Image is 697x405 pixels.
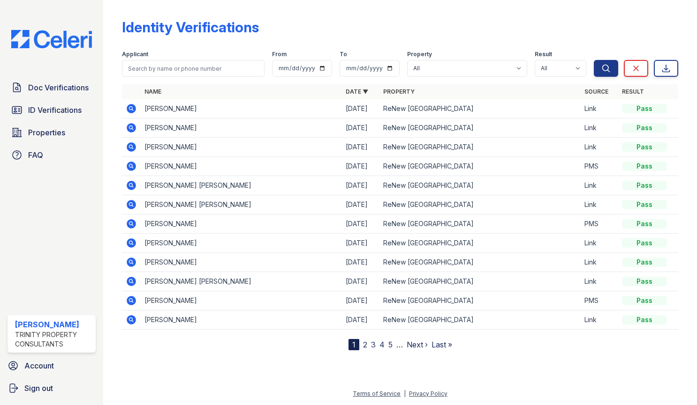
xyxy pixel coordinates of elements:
a: Privacy Policy [409,390,447,397]
td: [DATE] [342,99,379,118]
td: ReNew [GEOGRAPHIC_DATA] [379,195,581,214]
a: Result [622,88,644,95]
div: Pass [622,162,667,171]
td: [DATE] [342,157,379,176]
td: ReNew [GEOGRAPHIC_DATA] [379,234,581,253]
td: ReNew [GEOGRAPHIC_DATA] [379,291,581,310]
a: 3 [371,340,376,349]
label: From [272,51,287,58]
a: Properties [8,123,96,142]
span: ID Verifications [28,104,82,116]
td: Link [581,138,618,157]
div: [PERSON_NAME] [15,319,92,330]
td: [PERSON_NAME] [PERSON_NAME] [141,176,342,195]
a: Terms of Service [353,390,401,397]
td: ReNew [GEOGRAPHIC_DATA] [379,310,581,330]
a: Property [383,88,415,95]
td: ReNew [GEOGRAPHIC_DATA] [379,253,581,272]
div: Pass [622,296,667,305]
td: ReNew [GEOGRAPHIC_DATA] [379,99,581,118]
td: Link [581,99,618,118]
div: Pass [622,181,667,190]
label: To [340,51,347,58]
td: [DATE] [342,176,379,195]
td: ReNew [GEOGRAPHIC_DATA] [379,176,581,195]
input: Search by name or phone number [122,60,265,77]
a: Name [144,88,161,95]
td: [DATE] [342,253,379,272]
td: Link [581,310,618,330]
td: ReNew [GEOGRAPHIC_DATA] [379,157,581,176]
label: Property [407,51,432,58]
td: [PERSON_NAME] [141,157,342,176]
td: ReNew [GEOGRAPHIC_DATA] [379,118,581,138]
div: Identity Verifications [122,19,259,36]
td: [DATE] [342,195,379,214]
a: Last » [432,340,452,349]
td: [DATE] [342,310,379,330]
td: [PERSON_NAME] [141,310,342,330]
td: [PERSON_NAME] [141,118,342,138]
div: Pass [622,123,667,133]
span: Doc Verifications [28,82,89,93]
td: [DATE] [342,234,379,253]
span: Account [24,360,54,371]
a: Account [4,356,99,375]
td: ReNew [GEOGRAPHIC_DATA] [379,272,581,291]
td: PMS [581,214,618,234]
td: [PERSON_NAME] [141,214,342,234]
a: Sign out [4,379,99,398]
div: Pass [622,219,667,228]
span: … [396,339,403,350]
span: Properties [28,127,65,138]
td: ReNew [GEOGRAPHIC_DATA] [379,214,581,234]
div: Pass [622,258,667,267]
td: [PERSON_NAME] [141,253,342,272]
span: Sign out [24,383,53,394]
a: 4 [379,340,385,349]
label: Applicant [122,51,148,58]
a: 2 [363,340,367,349]
td: Link [581,118,618,138]
a: 5 [388,340,393,349]
span: FAQ [28,149,43,161]
td: PMS [581,291,618,310]
td: Link [581,272,618,291]
td: [PERSON_NAME] [PERSON_NAME] [141,195,342,214]
div: Pass [622,142,667,152]
div: 1 [348,339,359,350]
td: [DATE] [342,291,379,310]
td: [PERSON_NAME] [141,291,342,310]
div: Pass [622,238,667,248]
td: [DATE] [342,272,379,291]
td: Link [581,176,618,195]
div: Pass [622,277,667,286]
a: Doc Verifications [8,78,96,97]
td: [PERSON_NAME] [PERSON_NAME] [141,272,342,291]
a: ID Verifications [8,101,96,119]
img: CE_Logo_Blue-a8612792a0a2168367f1c8372b55b34899dd931a85d93a1a3d3e32e68fde9ad4.png [4,30,99,48]
td: PMS [581,157,618,176]
a: Source [584,88,608,95]
td: Link [581,234,618,253]
td: Link [581,195,618,214]
label: Result [535,51,552,58]
td: [DATE] [342,118,379,138]
div: Pass [622,200,667,209]
div: | [404,390,406,397]
td: [PERSON_NAME] [141,234,342,253]
a: Next › [407,340,428,349]
div: Pass [622,315,667,324]
td: [DATE] [342,138,379,157]
div: Trinity Property Consultants [15,330,92,349]
td: Link [581,253,618,272]
a: FAQ [8,146,96,164]
div: Pass [622,104,667,113]
td: [PERSON_NAME] [141,138,342,157]
td: [DATE] [342,214,379,234]
td: [PERSON_NAME] [141,99,342,118]
td: ReNew [GEOGRAPHIC_DATA] [379,138,581,157]
a: Date ▼ [346,88,368,95]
